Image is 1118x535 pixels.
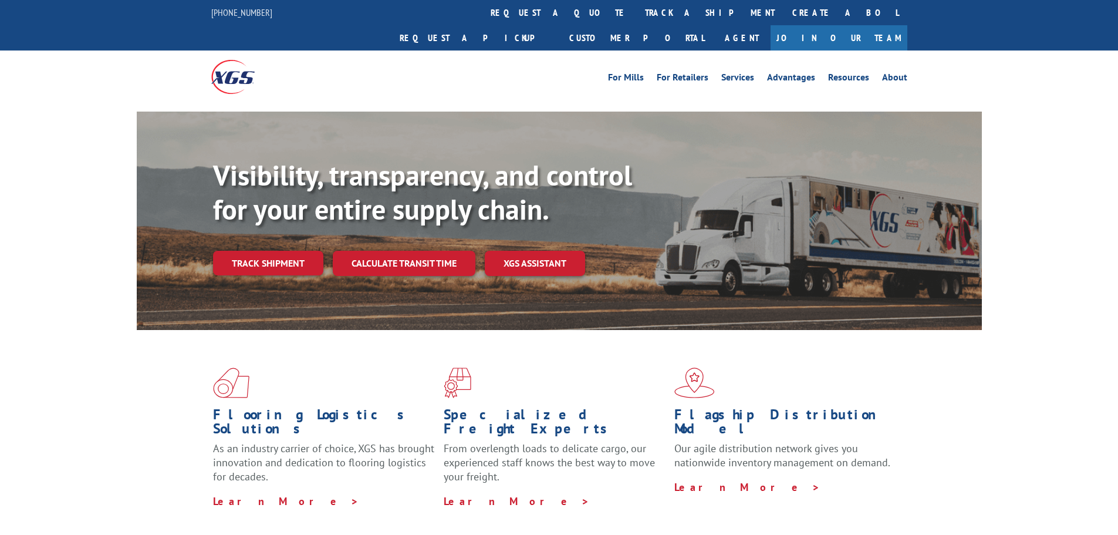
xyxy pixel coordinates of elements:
img: xgs-icon-total-supply-chain-intelligence-red [213,368,249,398]
a: Advantages [767,73,815,86]
h1: Flagship Distribution Model [674,408,896,442]
a: Calculate transit time [333,251,475,276]
b: Visibility, transparency, and control for your entire supply chain. [213,157,632,227]
span: Our agile distribution network gives you nationwide inventory management on demand. [674,442,890,469]
img: xgs-icon-focused-on-flooring-red [444,368,471,398]
a: Resources [828,73,869,86]
p: From overlength loads to delicate cargo, our experienced staff knows the best way to move your fr... [444,442,666,494]
a: For Mills [608,73,644,86]
a: Request a pickup [391,25,560,51]
h1: Specialized Freight Experts [444,408,666,442]
a: Learn More > [674,480,820,494]
a: Learn More > [444,494,590,508]
a: [PHONE_NUMBER] [211,6,272,18]
a: Join Our Team [771,25,907,51]
h1: Flooring Logistics Solutions [213,408,435,442]
a: Customer Portal [560,25,713,51]
a: Services [721,73,754,86]
img: xgs-icon-flagship-distribution-model-red [674,368,715,398]
a: Agent [713,25,771,51]
a: XGS ASSISTANT [485,251,585,276]
a: Track shipment [213,251,323,275]
span: As an industry carrier of choice, XGS has brought innovation and dedication to flooring logistics... [213,442,434,483]
a: Learn More > [213,494,359,508]
a: About [882,73,907,86]
a: For Retailers [657,73,708,86]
